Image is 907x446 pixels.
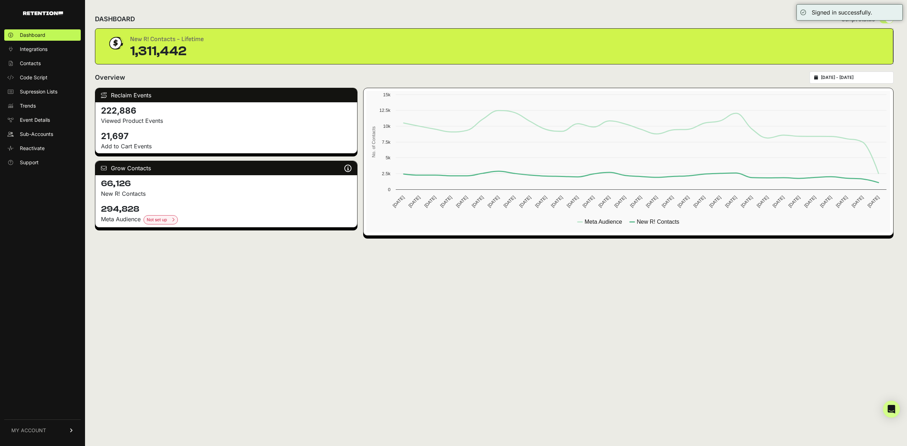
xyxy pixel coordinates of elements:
[371,126,376,158] text: No. of Contacts
[724,195,738,208] text: [DATE]
[101,189,351,198] p: New R! Contacts
[4,419,81,441] a: MY ACCOUNT
[550,195,564,208] text: [DATE]
[95,161,357,175] div: Grow Contacts
[676,195,690,208] text: [DATE]
[391,195,405,208] text: [DATE]
[20,88,57,95] span: Supression Lists
[486,195,500,208] text: [DATE]
[4,86,81,97] a: Supression Lists
[101,131,351,142] h4: 21,697
[101,142,351,150] p: Add to Cart Events
[130,44,204,58] div: 1,311,442
[407,195,421,208] text: [DATE]
[455,195,469,208] text: [DATE]
[4,44,81,55] a: Integrations
[20,116,50,124] span: Event Details
[20,74,47,81] span: Code Script
[4,72,81,83] a: Code Script
[645,195,659,208] text: [DATE]
[95,88,357,102] div: Reclaim Events
[101,116,351,125] p: Viewed Product Events
[518,195,532,208] text: [DATE]
[20,131,53,138] span: Sub-Accounts
[755,195,769,208] text: [DATE]
[107,34,124,52] img: dollar-coin-05c43ed7efb7bc0c12610022525b4bbbb207c7efeef5aecc26f025e68dcafac9.png
[20,159,39,166] span: Support
[597,195,611,208] text: [DATE]
[803,195,817,208] text: [DATE]
[787,195,801,208] text: [DATE]
[20,46,47,53] span: Integrations
[850,195,864,208] text: [DATE]
[379,108,390,113] text: 12.5k
[20,102,36,109] span: Trends
[835,195,849,208] text: [DATE]
[23,11,63,15] img: Retention.com
[101,105,351,116] h4: 222,886
[101,204,351,215] h4: 294,828
[4,100,81,111] a: Trends
[581,195,595,208] text: [DATE]
[388,187,390,192] text: 0
[819,195,833,208] text: [DATE]
[585,219,622,225] text: Meta Audience
[4,29,81,41] a: Dashboard
[382,171,390,176] text: 2.5k
[383,92,390,97] text: 15k
[740,195,754,208] text: [DATE]
[771,195,785,208] text: [DATE]
[613,195,627,208] text: [DATE]
[95,73,125,82] h2: Overview
[692,195,706,208] text: [DATE]
[130,34,204,44] div: New R! Contacts - Lifetime
[383,124,390,129] text: 10k
[20,32,45,39] span: Dashboard
[101,178,351,189] h4: 66,126
[382,139,390,145] text: 7.5k
[11,427,46,434] span: MY ACCOUNT
[565,195,579,208] text: [DATE]
[20,145,45,152] span: Reactivate
[20,60,41,67] span: Contacts
[660,195,674,208] text: [DATE]
[4,157,81,168] a: Support
[101,215,351,224] div: Meta Audience
[423,195,437,208] text: [DATE]
[4,58,81,69] a: Contacts
[866,195,880,208] text: [DATE]
[385,155,390,160] text: 5k
[471,195,484,208] text: [DATE]
[4,114,81,126] a: Event Details
[439,195,453,208] text: [DATE]
[637,219,679,225] text: New R! Contacts
[4,143,81,154] a: Reactivate
[4,128,81,140] a: Sub-Accounts
[629,195,643,208] text: [DATE]
[883,401,900,418] div: Open Intercom Messenger
[708,195,722,208] text: [DATE]
[502,195,516,208] text: [DATE]
[95,14,135,24] h2: DASHBOARD
[534,195,548,208] text: [DATE]
[812,8,872,17] div: Signed in successfully.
